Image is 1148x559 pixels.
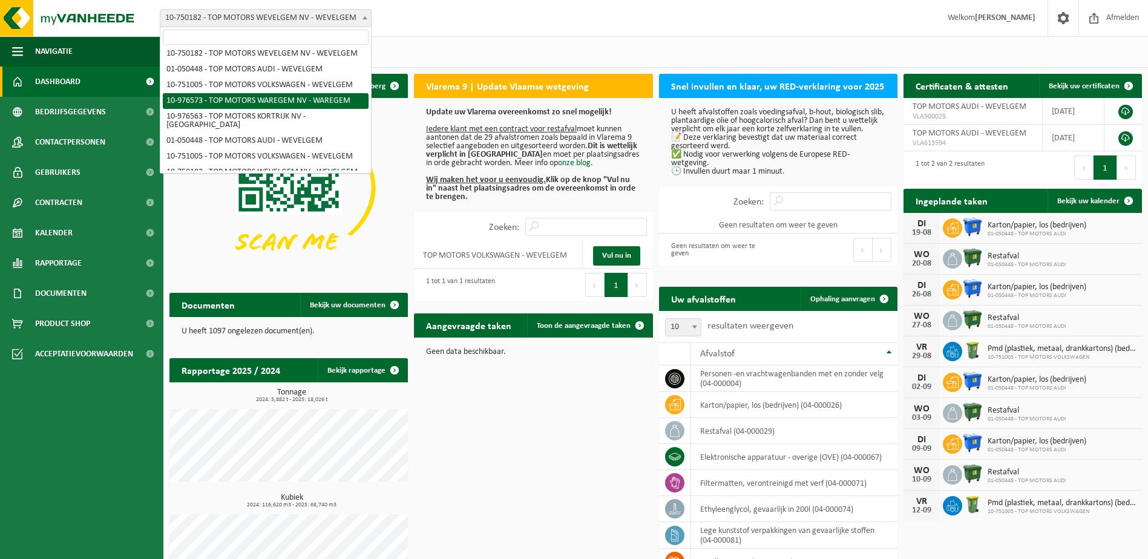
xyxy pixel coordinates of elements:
[659,217,897,234] td: Geen resultaten om weer te geven
[962,371,983,391] img: WB-1100-HPE-BE-01
[733,197,764,207] label: Zoeken:
[913,102,1026,111] span: TOP MOTORS AUDI - WEVELGEM
[910,260,934,268] div: 20-08
[910,321,934,330] div: 27-08
[671,108,885,176] p: U heeft afvalstoffen zoals voedingsafval, b-hout, biologisch slib, plantaardige olie of hoogcalor...
[988,344,1136,354] span: Pmd (plastiek, metaal, drankkartons) (bedrijven)
[1048,189,1141,213] a: Bekijk uw kalender
[426,125,577,134] u: Iedere klant met een contract voor restafval
[175,397,408,403] span: 2024: 5,882 t - 2025: 18,026 t
[691,444,897,470] td: elektronische apparatuur - overige (OVE) (04-000067)
[35,36,73,67] span: Navigatie
[962,402,983,422] img: WB-1100-HPE-GN-01
[988,437,1086,446] span: Karton/papier, los (bedrijven)
[35,67,80,97] span: Dashboard
[35,188,82,218] span: Contracten
[169,98,408,277] img: Download de VHEPlus App
[962,494,983,515] img: WB-0240-HPE-GN-50
[910,219,934,229] div: DI
[1039,74,1141,98] a: Bekijk uw certificaten
[35,218,73,248] span: Kalender
[666,319,701,336] span: 10
[691,522,897,549] td: lege kunststof verpakkingen van gevaarlijke stoffen (04-000081)
[163,77,369,93] li: 10-751005 - TOP MOTORS VOLKSWAGEN - WEVELGEM
[169,358,292,382] h2: Rapportage 2025 / 2024
[1049,82,1120,90] span: Bekijk uw certificaten
[691,470,897,496] td: filtermatten, verontreinigd met verf (04-000071)
[988,313,1066,323] span: Restafval
[910,229,934,237] div: 19-08
[910,342,934,352] div: VR
[910,352,934,361] div: 29-08
[988,406,1066,416] span: Restafval
[810,295,875,303] span: Ophaling aanvragen
[160,10,371,27] span: 10-750182 - TOP MOTORS WEVELGEM NV - WEVELGEM
[904,189,1000,212] h2: Ingeplande taken
[988,323,1066,330] span: 01-050448 - TOP MOTORS AUDI
[489,223,519,232] label: Zoeken:
[426,142,637,159] b: Dit is wettelijk verplicht in [GEOGRAPHIC_DATA]
[182,327,396,336] p: U heeft 1097 ongelezen document(en).
[910,383,934,391] div: 02-09
[426,108,640,201] p: moet kunnen aantonen dat de 29 afvalstromen zoals bepaald in Vlarema 9 selectief aangeboden en ui...
[962,309,983,330] img: WB-1100-HPE-GN-01
[628,273,647,297] button: Next
[913,129,1026,138] span: TOP MOTORS AUDI - WEVELGEM
[962,463,983,484] img: WB-1100-HPE-GN-01
[962,433,983,453] img: WB-1100-HPE-BE-01
[988,468,1066,477] span: Restafval
[910,506,934,515] div: 12-09
[1043,98,1104,125] td: [DATE]
[420,272,495,298] div: 1 tot 1 van 1 resultaten
[35,248,82,278] span: Rapportage
[691,418,897,444] td: restafval (04-000029)
[910,290,934,299] div: 26-08
[988,375,1086,385] span: Karton/papier, los (bedrijven)
[988,508,1136,515] span: 10-751005 - TOP MOTORS VOLKSWAGEN
[558,159,593,168] a: onze blog.
[904,74,1020,97] h2: Certificaten & attesten
[910,445,934,453] div: 09-09
[962,278,983,299] img: WB-1100-HPE-BE-01
[35,339,133,369] span: Acceptatievoorwaarden
[35,127,105,157] span: Contactpersonen
[988,292,1086,299] span: 01-050448 - TOP MOTORS AUDI
[910,373,934,383] div: DI
[801,287,896,311] a: Ophaling aanvragen
[414,74,601,97] h2: Vlarema 9 | Update Vlaamse wetgeving
[910,414,934,422] div: 03-09
[988,221,1086,230] span: Karton/papier, los (bedrijven)
[300,293,407,317] a: Bekijk uw documenten
[988,385,1086,392] span: 01-050448 - TOP MOTORS AUDI
[163,46,369,62] li: 10-750182 - TOP MOTORS WEVELGEM NV - WEVELGEM
[962,340,983,361] img: WB-0240-HPE-GN-50
[988,416,1066,423] span: 01-050448 - TOP MOTORS AUDI
[318,358,407,382] a: Bekijk rapportage
[426,348,640,356] p: Geen data beschikbaar.
[426,175,635,201] b: Klik op de knop "Vul nu in" naast het plaatsingsadres om de overeenkomst in orde te brengen.
[691,496,897,522] td: ethyleenglycol, gevaarlijk in 200l (04-000074)
[913,139,1033,148] span: VLA613594
[175,494,408,508] h3: Kubiek
[414,313,523,337] h2: Aangevraagde taken
[910,281,934,290] div: DI
[35,97,106,127] span: Bedrijfsgegevens
[975,13,1035,22] strong: [PERSON_NAME]
[1057,197,1120,205] span: Bekijk uw kalender
[700,349,735,359] span: Afvalstof
[988,354,1136,361] span: 10-751005 - TOP MOTORS VOLKSWAGEN
[163,109,369,133] li: 10-976563 - TOP MOTORS KORTRIJK NV - [GEOGRAPHIC_DATA]
[910,250,934,260] div: WO
[910,466,934,476] div: WO
[163,149,369,165] li: 10-751005 - TOP MOTORS VOLKSWAGEN - WEVELGEM
[426,175,546,185] u: Wij maken het voor u eenvoudig.
[910,312,934,321] div: WO
[1043,125,1104,151] td: [DATE]
[707,321,793,331] label: resultaten weergeven
[910,154,985,181] div: 1 tot 2 van 2 resultaten
[913,112,1033,122] span: VLA900029
[665,237,772,263] div: Geen resultaten om weer te geven
[910,497,934,506] div: VR
[873,238,891,262] button: Next
[691,392,897,418] td: karton/papier, los (bedrijven) (04-000026)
